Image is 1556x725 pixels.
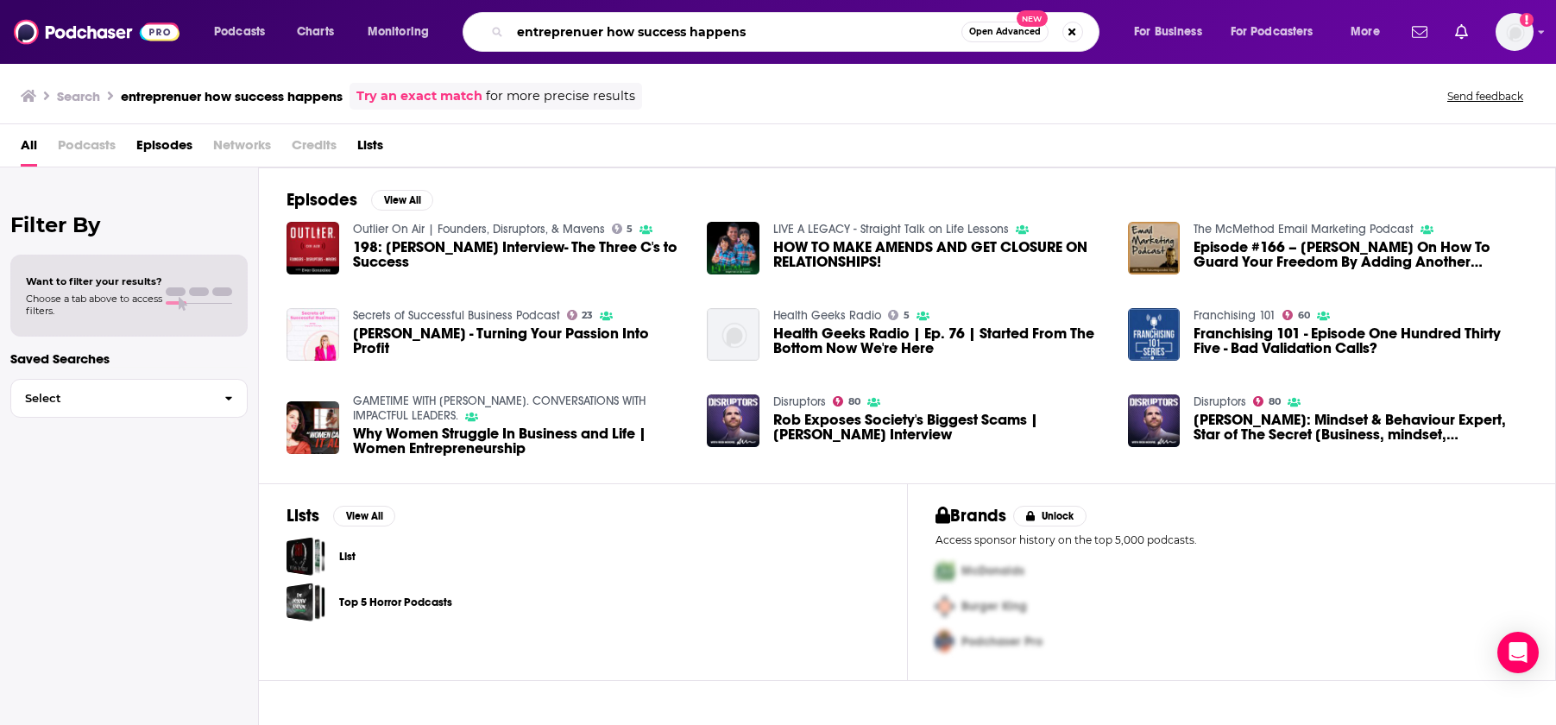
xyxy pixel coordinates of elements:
a: Top 5 Horror Podcasts [287,583,325,621]
a: Top 5 Horror Podcasts [339,593,452,612]
img: 198: Kavit Haria Interview- The Three C's to Success [287,222,339,274]
span: Burger King [961,599,1027,614]
div: Open Intercom Messenger [1497,632,1539,673]
a: Charts [286,18,344,46]
a: Show notifications dropdown [1448,17,1475,47]
a: HOW TO MAKE AMENDS AND GET CLOSURE ON RELATIONSHIPS! [773,240,1107,269]
a: List [339,547,356,566]
a: John Assaraf: Mindset & Behaviour Expert, Star of The Secret [Business, mindset, entrepreneur, di... [1194,413,1528,442]
span: Logged in as autumncomm [1496,13,1534,51]
img: Second Pro Logo [929,589,961,624]
span: for more precise results [486,86,635,106]
img: John Assaraf: Mindset & Behaviour Expert, Star of The Secret [Business, mindset, entrepreneur, di... [1128,394,1181,447]
a: ListsView All [287,505,395,526]
img: Third Pro Logo [929,624,961,659]
span: 23 [582,312,593,319]
img: Episode #166 – Ian Dunlap On How To Guard Your Freedom By Adding Another Relentless Profit Stream... [1128,222,1181,274]
span: For Podcasters [1231,20,1313,44]
span: Episode #166 – [PERSON_NAME] On How To Guard Your Freedom By Adding Another Relentless Profit Str... [1194,240,1528,269]
a: EpisodesView All [287,189,433,211]
img: Franchising 101 - Episode One Hundred Thirty Five - Bad Validation Calls? [1128,308,1181,361]
h2: Brands [935,505,1007,526]
a: 198: Kavit Haria Interview- The Three C's to Success [353,240,687,269]
span: Networks [213,131,271,167]
a: Brydie Stewart - Turning Your Passion Into Profit [353,326,687,356]
span: 5 [904,312,910,319]
a: Secrets of Successful Business Podcast [353,308,560,323]
a: Show notifications dropdown [1405,17,1434,47]
span: Why Women Struggle In Business and Life | Women Entrepreneurship [353,426,687,456]
span: Open Advanced [969,28,1041,36]
a: The McMethod Email Marketing Podcast [1194,222,1414,236]
a: Lists [357,131,383,167]
a: Episodes [136,131,192,167]
a: 80 [833,396,860,407]
a: GAMETIME WITH SHAUNA GRIFFITHS. CONVERSATIONS WITH IMPACTFUL LEADERS. [353,394,646,423]
button: Open AdvancedNew [961,22,1049,42]
a: Outlier On Air | Founders, Disruptors, & Mavens [353,222,605,236]
span: McDonalds [961,564,1024,578]
img: Podchaser - Follow, Share and Rate Podcasts [14,16,180,48]
button: open menu [1339,18,1402,46]
button: Select [10,379,248,418]
span: Monitoring [368,20,429,44]
a: Franchising 101 - Episode One Hundred Thirty Five - Bad Validation Calls? [1194,326,1528,356]
span: Want to filter your results? [26,275,162,287]
a: HOW TO MAKE AMENDS AND GET CLOSURE ON RELATIONSHIPS! [707,222,759,274]
span: New [1017,10,1048,27]
a: 5 [612,224,633,234]
a: 60 [1282,310,1310,320]
h2: Lists [287,505,319,526]
a: 80 [1253,396,1281,407]
button: open menu [1219,18,1339,46]
span: Charts [297,20,334,44]
a: LIVE A LEGACY - Straight Talk on Life Lessons [773,222,1009,236]
span: 80 [848,398,860,406]
span: [PERSON_NAME]: Mindset & Behaviour Expert, Star of The Secret [Business, mindset, entrepreneur, d... [1194,413,1528,442]
button: View All [371,190,433,211]
img: Why Women Struggle In Business and Life | Women Entrepreneurship [287,401,339,454]
button: open menu [1122,18,1224,46]
button: open menu [202,18,287,46]
span: Podcasts [58,131,116,167]
span: [PERSON_NAME] - Turning Your Passion Into Profit [353,326,687,356]
span: Rob Exposes Society's Biggest Scams | [PERSON_NAME] Interview [773,413,1107,442]
img: Health Geeks Radio | Ep. 76 | Started From The Bottom Now We're Here [707,308,759,361]
a: Disruptors [773,394,826,409]
span: 60 [1298,312,1310,319]
a: 23 [567,310,594,320]
p: Saved Searches [10,350,248,367]
svg: Add a profile image [1520,13,1534,27]
span: Choose a tab above to access filters. [26,293,162,317]
a: Health Geeks Radio [773,308,881,323]
img: Brydie Stewart - Turning Your Passion Into Profit [287,308,339,361]
h2: Episodes [287,189,357,211]
img: First Pro Logo [929,553,961,589]
a: List [287,537,325,576]
span: Select [11,393,211,404]
p: Access sponsor history on the top 5,000 podcasts. [935,533,1528,546]
img: User Profile [1496,13,1534,51]
a: Franchising 101 [1194,308,1276,323]
input: Search podcasts, credits, & more... [510,18,961,46]
span: More [1351,20,1380,44]
span: For Business [1134,20,1202,44]
a: All [21,131,37,167]
a: 5 [888,310,910,320]
h3: entreprenuer how success happens [121,88,343,104]
a: Try an exact match [356,86,482,106]
span: Credits [292,131,337,167]
img: Rob Exposes Society's Biggest Scams | Louis Jackson Interview [707,394,759,447]
span: 198: [PERSON_NAME] Interview- The Three C's to Success [353,240,687,269]
a: Health Geeks Radio | Ep. 76 | Started From The Bottom Now We're Here [773,326,1107,356]
button: Send feedback [1442,89,1528,104]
